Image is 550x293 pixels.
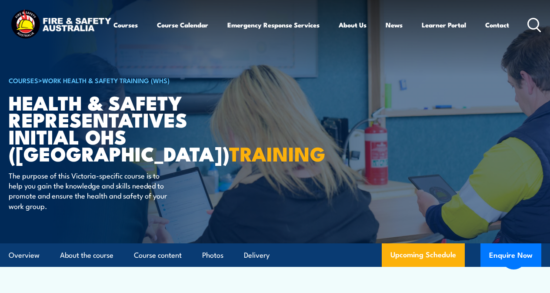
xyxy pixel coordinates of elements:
a: COURSES [9,75,38,85]
a: Learner Portal [422,14,466,35]
a: Contact [485,14,509,35]
a: News [386,14,403,35]
h1: Health & Safety Representatives Initial OHS ([GEOGRAPHIC_DATA]) [9,94,223,162]
h6: > [9,75,223,85]
a: Delivery [244,244,270,267]
a: Upcoming Schedule [382,243,465,267]
button: Enquire Now [480,243,541,267]
p: The purpose of this Victoria-specific course is to help you gain the knowledge and skills needed ... [9,170,167,211]
a: About Us [339,14,367,35]
a: About the course [60,244,113,267]
strong: TRAINING [229,138,326,168]
a: Course Calendar [157,14,208,35]
a: Courses [113,14,138,35]
a: Overview [9,244,40,267]
a: Emergency Response Services [227,14,320,35]
a: Course content [134,244,182,267]
a: Work Health & Safety Training (WHS) [42,75,170,85]
a: Photos [202,244,223,267]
